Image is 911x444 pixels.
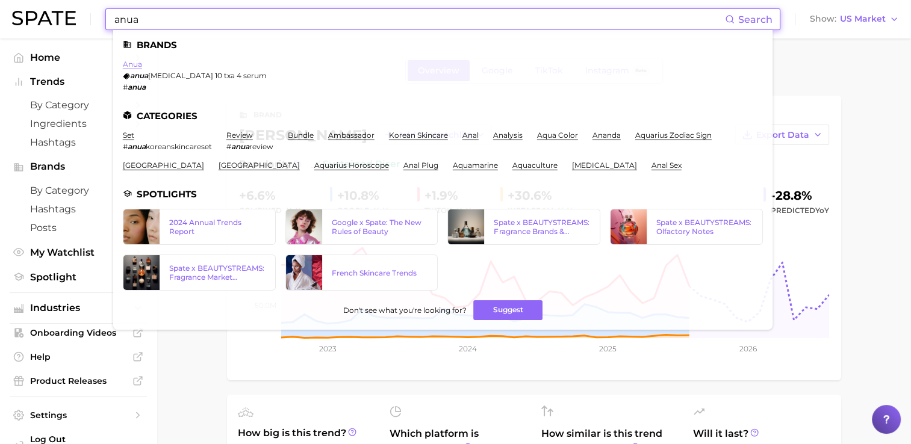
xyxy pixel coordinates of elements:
span: Industries [30,303,126,313]
span: Hashtags [30,203,126,215]
span: Settings [30,410,126,421]
span: YoY [815,206,829,215]
tspan: 2023 [319,344,337,353]
span: Ingredients [30,118,126,129]
a: review [226,131,253,140]
button: Industries [10,299,147,317]
span: # [123,142,128,151]
a: ananda [592,131,621,140]
a: Ingredients [10,114,147,133]
span: by Category [30,99,126,111]
span: Help [30,351,126,362]
span: Trends [30,76,126,87]
a: Posts [10,218,147,237]
span: Product Releases [30,375,126,386]
div: Spate x BEAUTYSTREAMS: Fragrance Brands & Gestures [494,218,590,236]
span: Don't see what you're looking for? [343,306,466,315]
img: SPATE [12,11,76,25]
a: Hashtags [10,200,147,218]
span: koreanskincareset [146,142,212,151]
span: Predicted [771,203,829,218]
div: 2024 Annual Trends Report [169,218,266,236]
span: Onboarding Videos [30,327,126,338]
a: by Category [10,181,147,200]
a: Help [10,348,147,366]
input: Search here for a brand, industry, or ingredient [113,9,725,29]
a: anal [462,131,479,140]
a: Spotlight [10,268,147,286]
a: Spate x BEAUTYSTREAMS: Olfactory Notes [610,209,763,245]
a: Product Releases [10,372,147,390]
a: Spate x BEAUTYSTREAMS: Fragrance Market Overview [123,254,276,291]
span: Hashtags [30,137,126,148]
span: My Watchlist [30,247,126,258]
a: analysis [493,131,523,140]
span: # [123,82,128,91]
a: [GEOGRAPHIC_DATA] [219,161,300,170]
span: Search [738,14,773,25]
span: Posts [30,222,126,233]
button: Trends [10,73,147,91]
a: aquarius horoscope [314,161,389,170]
button: Suggest [473,300,543,320]
a: Settings [10,406,147,424]
a: korean skincare [389,131,448,140]
span: Spotlight [30,271,126,283]
li: Categories [123,111,763,121]
span: US Market [840,16,886,22]
em: anua [231,142,249,151]
a: Google x Spate: The New Rules of Beauty [285,209,438,245]
a: set [123,131,134,140]
a: Hashtags [10,133,147,152]
em: anua [128,82,146,91]
a: [MEDICAL_DATA] [572,161,637,170]
a: bundle [288,131,314,140]
div: Google x Spate: The New Rules of Beauty [332,218,428,236]
a: Home [10,48,147,67]
a: My Watchlist [10,243,147,262]
a: anua [123,60,142,69]
a: 2024 Annual Trends Report [123,209,276,245]
div: -28.8% [771,186,829,205]
a: French Skincare Trends [285,254,438,291]
span: Home [30,52,126,63]
em: anua [130,71,148,80]
span: Brands [30,161,126,172]
a: [GEOGRAPHIC_DATA] [123,161,204,170]
a: Onboarding Videos [10,324,147,342]
span: by Category [30,185,126,196]
div: French Skincare Trends [332,268,428,277]
div: Spate x BEAUTYSTREAMS: Fragrance Market Overview [169,264,266,282]
a: anal plug [403,161,438,170]
a: by Category [10,96,147,114]
button: Export Data [735,125,829,145]
span: [MEDICAL_DATA] 10 txa 4 serum [148,71,267,80]
a: Spate x BEAUTYSTREAMS: Fragrance Brands & Gestures [447,209,600,245]
tspan: 2024 [458,344,476,353]
span: # [226,142,231,151]
a: aquaculture [512,161,558,170]
span: Show [810,16,836,22]
span: Export Data [756,130,809,140]
li: Spotlights [123,189,763,199]
span: review [249,142,273,151]
a: aqua color [537,131,578,140]
tspan: 2025 [599,344,617,353]
button: ShowUS Market [807,11,902,27]
em: anua [128,142,146,151]
a: aquamarine [453,161,498,170]
a: ambassador [328,131,375,140]
tspan: 2026 [739,344,756,353]
button: Brands [10,158,147,176]
a: aquarius zodiac sign [635,131,712,140]
li: Brands [123,40,763,50]
a: anal sex [651,161,682,170]
div: Spate x BEAUTYSTREAMS: Olfactory Notes [656,218,753,236]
